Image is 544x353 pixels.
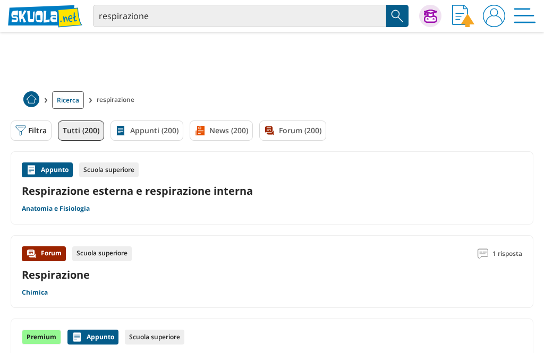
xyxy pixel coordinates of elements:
[22,268,90,282] a: Respirazione
[26,165,37,175] img: Appunti contenuto
[115,125,126,136] img: Appunti filtro contenuto
[15,125,26,136] img: Filtra filtri mobile
[452,5,474,27] img: Invia appunto
[194,125,205,136] img: News filtro contenuto
[264,125,275,136] img: Forum filtro contenuto
[23,91,39,107] img: Home
[424,10,437,23] img: Chiedi Tutor AI
[478,248,488,259] img: Commenti lettura
[386,5,409,27] button: Search Button
[79,162,139,177] div: Scuola superiore
[22,246,66,261] div: Forum
[110,120,183,141] a: Appunti (200)
[11,120,52,141] button: Filtra
[483,5,505,27] img: User avatar
[492,246,522,261] span: 1 risposta
[22,330,61,345] div: Premium
[23,91,39,109] a: Home
[22,288,48,297] a: Chimica
[22,204,90,213] a: Anatomia e Fisiologia
[514,5,536,27] img: Menù
[93,5,386,27] input: Cerca appunti, riassunti o versioni
[52,91,84,109] a: Ricerca
[72,246,132,261] div: Scuola superiore
[67,330,118,345] div: Appunto
[72,332,82,342] img: Appunti contenuto
[26,248,37,259] img: Forum contenuto
[22,162,73,177] div: Appunto
[259,120,326,141] a: Forum (200)
[125,330,184,345] div: Scuola superiore
[97,91,139,109] span: respirazione
[22,184,522,198] a: Respirazione esterna e respirazione interna
[190,120,253,141] a: News (200)
[58,120,104,141] a: Tutti (200)
[389,8,405,24] img: Cerca appunti, riassunti o versioni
